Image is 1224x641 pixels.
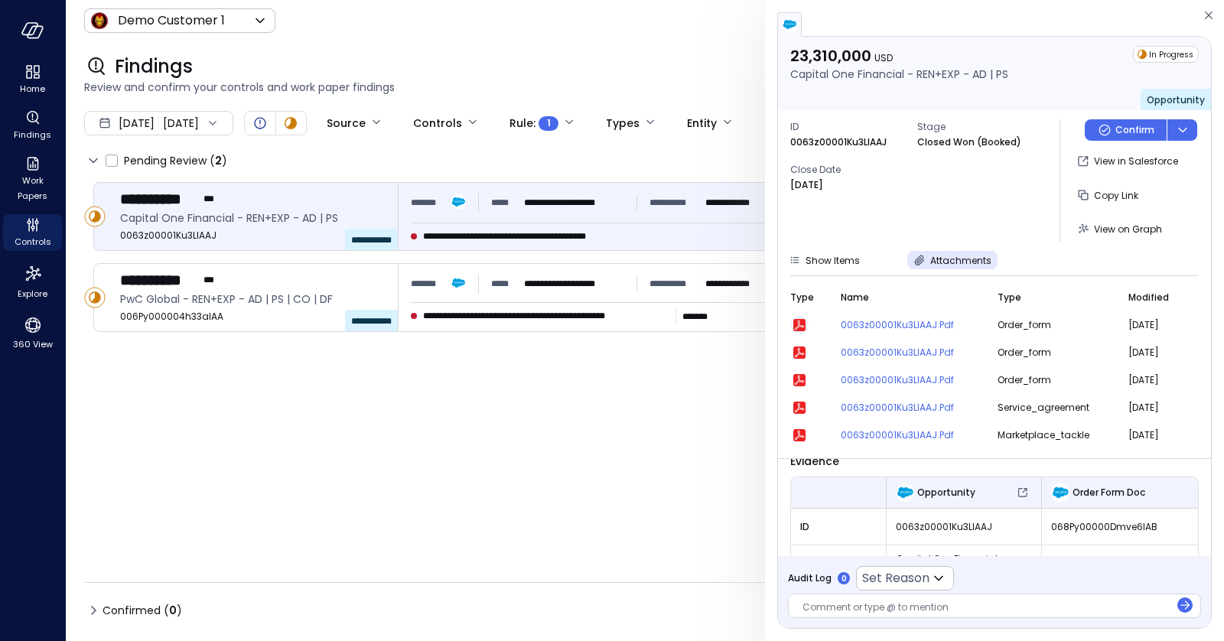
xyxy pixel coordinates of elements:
[1128,428,1180,443] span: [DATE]
[1128,345,1180,360] span: [DATE]
[917,135,1021,150] p: Closed Won (Booked)
[998,345,1111,360] span: order_form
[1051,519,1189,535] span: 068Py00000Dmve6IAB
[1073,216,1168,242] button: View on Graph
[509,110,558,136] div: Rule :
[251,114,269,132] div: Open
[119,115,155,132] span: [DATE]
[3,260,62,303] div: Explore
[907,251,998,269] button: Attachments
[1085,119,1167,141] button: Confirm
[210,152,227,169] div: ( )
[800,519,877,535] span: ID
[90,11,109,30] img: Icon
[15,234,51,249] span: Controls
[118,11,225,30] p: Demo Customer 1
[3,61,62,98] div: Home
[14,127,51,142] span: Findings
[896,519,1032,535] span: 0063z00001Ku3LlAAJ
[782,17,797,32] img: salesforce
[327,110,366,136] div: Source
[1128,317,1180,333] span: [DATE]
[1133,46,1199,63] div: In Progress
[896,483,914,502] img: Opportunity
[1128,400,1180,415] span: [DATE]
[1128,290,1169,305] span: Modified
[124,148,227,173] span: Pending Review
[115,54,193,79] span: Findings
[917,485,975,500] span: Opportunity
[1051,483,1069,502] img: Order Form Doc
[84,79,1206,96] span: Review and confirm your controls and work paper findings
[120,291,386,307] span: PwC Global - REN+EXP - AD | PS | CO | DF
[1115,122,1154,138] p: Confirm
[20,81,45,96] span: Home
[1094,189,1138,202] span: Copy Link
[84,206,106,227] div: In Progress
[790,119,905,135] span: ID
[3,214,62,251] div: Controls
[998,317,1111,333] span: order_form
[841,345,979,360] a: 0063z00001Ku3LlAAJ.pdf
[806,254,860,267] span: Show Items
[1085,119,1197,141] div: Button group with a nested menu
[1073,485,1145,500] span: Order Form Doc
[3,153,62,205] div: Work Papers
[1147,93,1205,106] span: Opportunity
[413,110,462,136] div: Controls
[282,114,300,132] div: In Progress
[841,290,869,305] span: Name
[1128,373,1180,388] span: [DATE]
[917,119,1032,135] span: Stage
[1094,223,1162,236] span: View on Graph
[841,428,979,443] a: 0063z00001Ku3LlAAJ.pdf
[998,290,1021,305] span: Type
[1167,119,1197,141] button: dropdown-icon-button
[169,603,177,618] span: 0
[547,116,551,131] span: 1
[18,286,47,301] span: Explore
[790,162,905,177] span: Close Date
[788,571,832,586] span: Audit Log
[790,290,814,305] span: Type
[790,454,839,469] span: Evidence
[998,400,1111,415] span: service_agreement
[874,51,893,64] span: USD
[790,66,1008,83] p: Capital One Financial - REN+EXP - AD | PS
[3,312,62,353] div: 360 View
[1094,154,1178,169] p: View in Salesforce
[687,110,717,136] div: Entity
[841,573,847,584] p: 0
[84,287,106,308] div: In Progress
[783,251,866,269] button: Show Items
[164,602,182,619] div: ( )
[841,400,979,415] a: 0063z00001Ku3LlAAJ.pdf
[1073,182,1144,208] button: Copy Link
[764,110,799,136] div: Period
[1073,148,1184,174] button: View in Salesforce
[841,317,979,333] a: 0063z00001Ku3LlAAJ.pdf
[790,177,823,193] p: [DATE]
[896,552,1032,567] span: Capital One Financial - REN+EXP - AD | PS
[3,107,62,144] div: Findings
[103,598,182,623] span: Confirmed
[998,373,1111,388] span: order_form
[841,373,979,388] a: 0063z00001Ku3LlAAJ.pdf
[790,46,1008,66] p: 23,310,000
[998,428,1111,443] span: marketplace_tackle
[9,173,56,203] span: Work Papers
[790,135,887,150] p: 0063z00001Ku3LlAAJ
[606,110,640,136] div: Types
[215,153,222,168] span: 2
[120,309,386,324] span: 006Py000004h33aIAA
[120,210,386,226] span: Capital One Financial - REN+EXP - AD | PS
[862,569,929,587] p: Set Reason
[930,254,991,267] span: Attachments
[13,337,53,352] span: 360 View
